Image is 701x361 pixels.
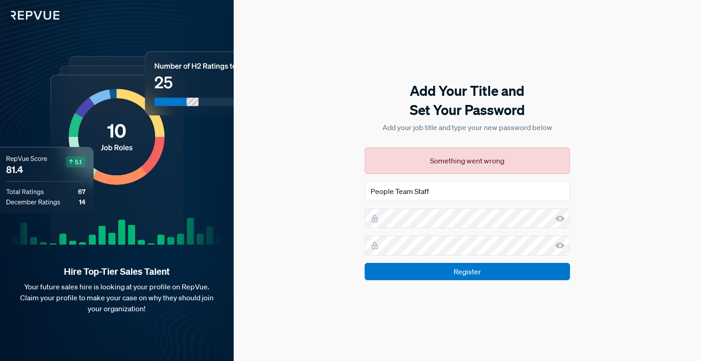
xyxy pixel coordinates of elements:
input: Register [365,263,570,280]
input: Job Title [365,181,570,201]
h5: Add Your Title and Set Your Password [365,81,570,120]
div: Something went wrong [365,147,570,174]
p: Your future sales hire is looking at your profile on RepVue. Claim your profile to make your case... [15,281,219,314]
strong: Hire Top-Tier Sales Talent [15,266,219,277]
p: Add your job title and type your new password below [365,122,570,133]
